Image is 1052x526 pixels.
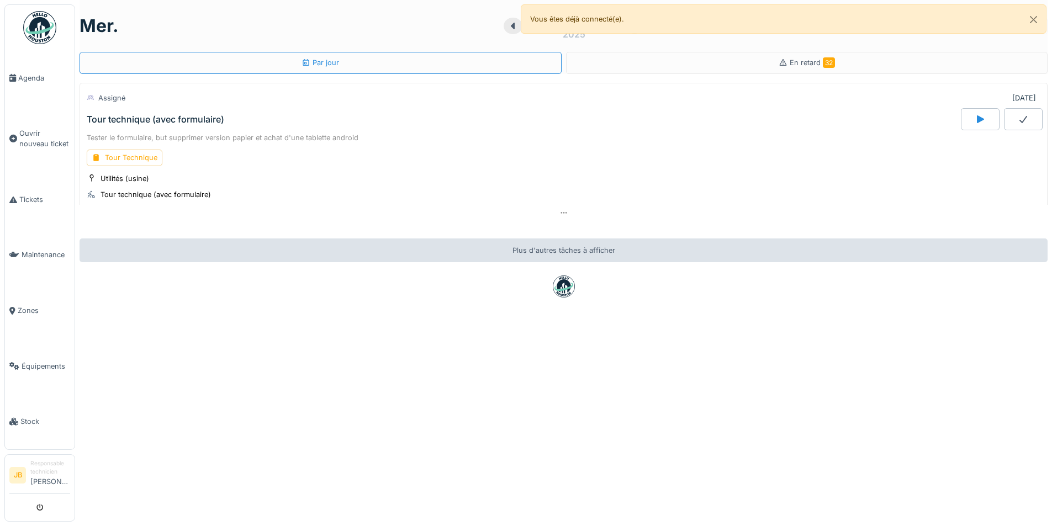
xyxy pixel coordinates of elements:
img: badge-BVDL4wpA.svg [553,275,575,297]
li: JB [9,467,26,484]
div: Utilités (usine) [101,173,149,184]
div: Assigné [98,93,125,103]
span: 32 [823,57,835,68]
a: Ouvrir nouveau ticket [5,106,75,172]
div: Tester le formulaire, but supprimer version papier et achat d'une tablette android [87,132,1040,143]
span: Agenda [18,73,70,83]
div: Vous êtes déjà connecté(e). [521,4,1047,34]
span: Zones [18,305,70,316]
a: JB Responsable technicien[PERSON_NAME] [9,459,70,494]
span: Stock [20,416,70,427]
div: Tour Technique [87,150,162,166]
div: Plus d'autres tâches à afficher [80,238,1048,262]
div: Tour technique (avec formulaire) [87,114,224,125]
span: Maintenance [22,249,70,260]
li: [PERSON_NAME] [30,459,70,491]
div: Par jour [302,57,339,68]
div: [DATE] [1012,93,1036,103]
div: Tour technique (avec formulaire) [101,189,211,200]
a: Tickets [5,172,75,227]
a: Zones [5,283,75,338]
a: Équipements [5,338,75,394]
button: Close [1021,5,1046,34]
span: Ouvrir nouveau ticket [19,128,70,149]
div: 2025 [563,28,585,41]
a: Agenda [5,50,75,106]
h1: mer. [80,15,119,36]
span: Tickets [19,194,70,205]
div: Responsable technicien [30,459,70,476]
img: Badge_color-CXgf-gQk.svg [23,11,56,44]
span: En retard [790,59,835,67]
a: Maintenance [5,227,75,283]
span: Équipements [22,361,70,371]
a: Stock [5,394,75,449]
